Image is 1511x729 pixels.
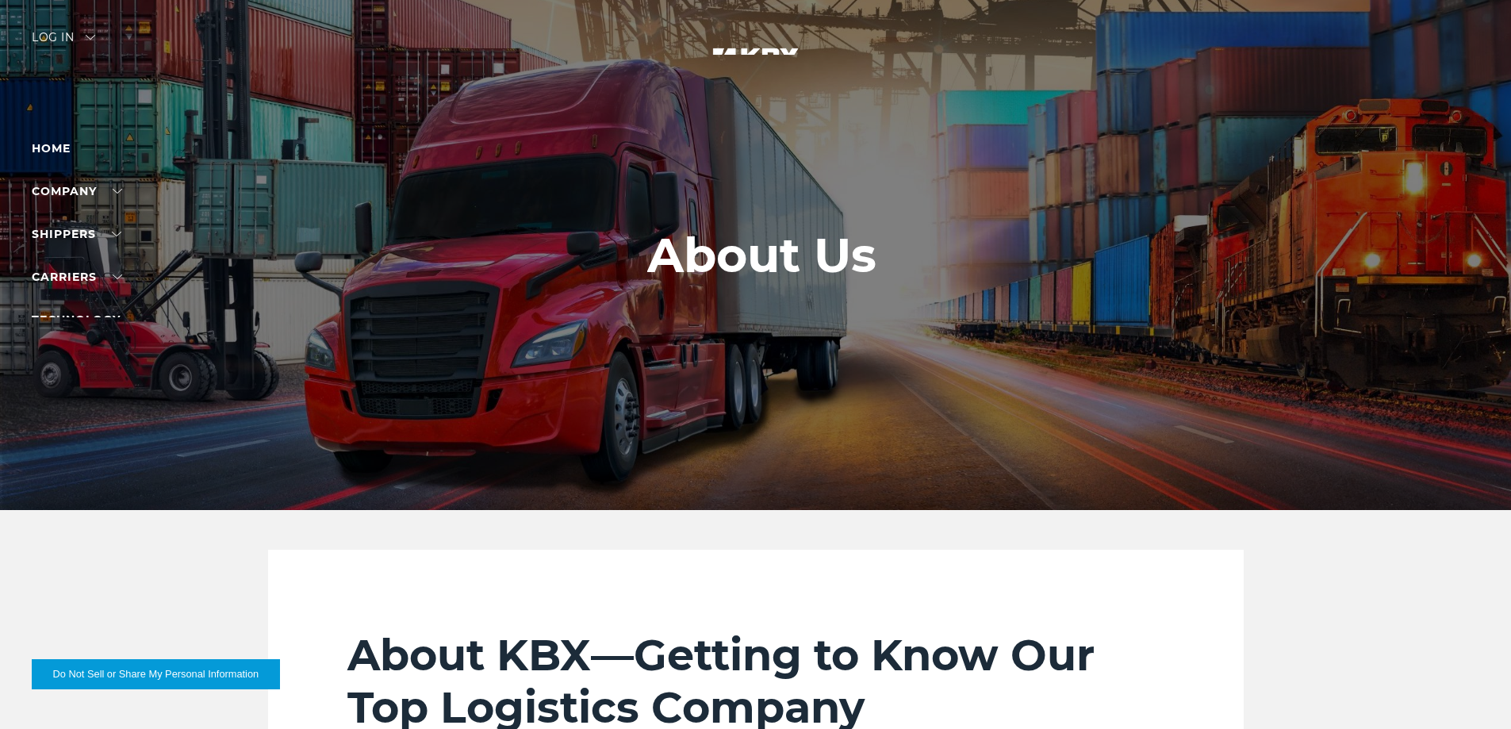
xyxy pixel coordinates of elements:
[32,227,121,241] a: SHIPPERS
[32,32,95,55] div: Log in
[32,141,71,155] a: Home
[86,35,95,40] img: arrow
[32,184,122,198] a: Company
[32,659,280,689] button: Do Not Sell or Share My Personal Information
[647,228,876,282] h1: About Us
[32,270,122,284] a: Carriers
[696,32,815,102] img: kbx logo
[32,313,121,327] a: Technology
